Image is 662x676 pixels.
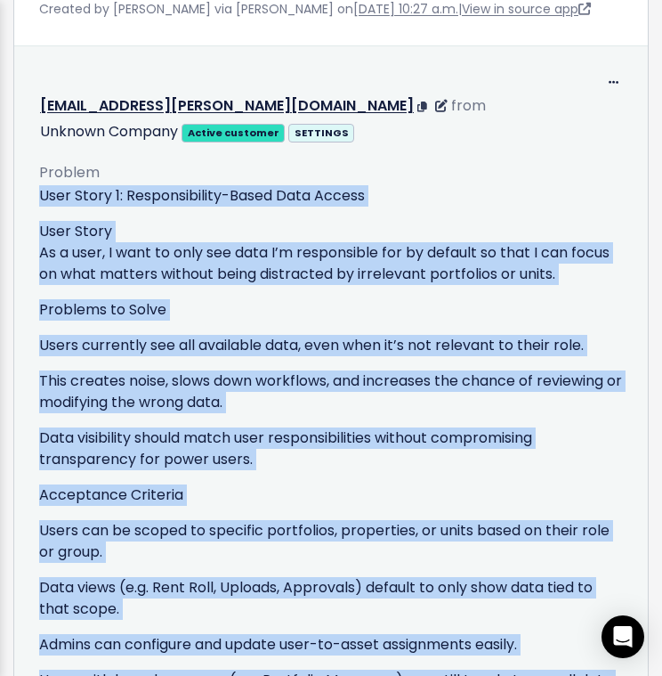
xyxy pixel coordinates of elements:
[39,185,623,207] p: User Story 1: Responsibility-Based Data Access
[39,221,623,285] p: User Story As a user, I want to only see data I’m responsible for by default so that I can focus ...
[40,119,178,145] div: Unknown Company
[39,577,623,620] p: Data views (e.g. Rent Roll, Uploads, Approvals) default to only show data tied to that scope.
[40,95,414,116] a: [EMAIL_ADDRESS][PERSON_NAME][DOMAIN_NAME]
[39,371,623,413] p: This creates noise, slows down workflows, and increases the chance of reviewing or modifying the ...
[39,299,623,321] p: Problems to Solve
[451,95,486,116] span: from
[39,485,623,506] p: Acceptance Criteria
[39,428,623,470] p: Data visibility should match user responsibilities without compromising transparency for power us...
[39,520,623,563] p: Users can be scoped to specific portfolios, properties, or units based on their role or group.
[188,126,279,140] strong: Active customer
[39,335,623,356] p: Users currently see all available data, even when it’s not relevant to their role.
[601,615,644,658] div: Open Intercom Messenger
[39,162,100,183] span: Problem
[295,126,349,140] strong: SETTINGS
[39,634,623,656] p: Admins can configure and update user-to-asset assignments easily.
